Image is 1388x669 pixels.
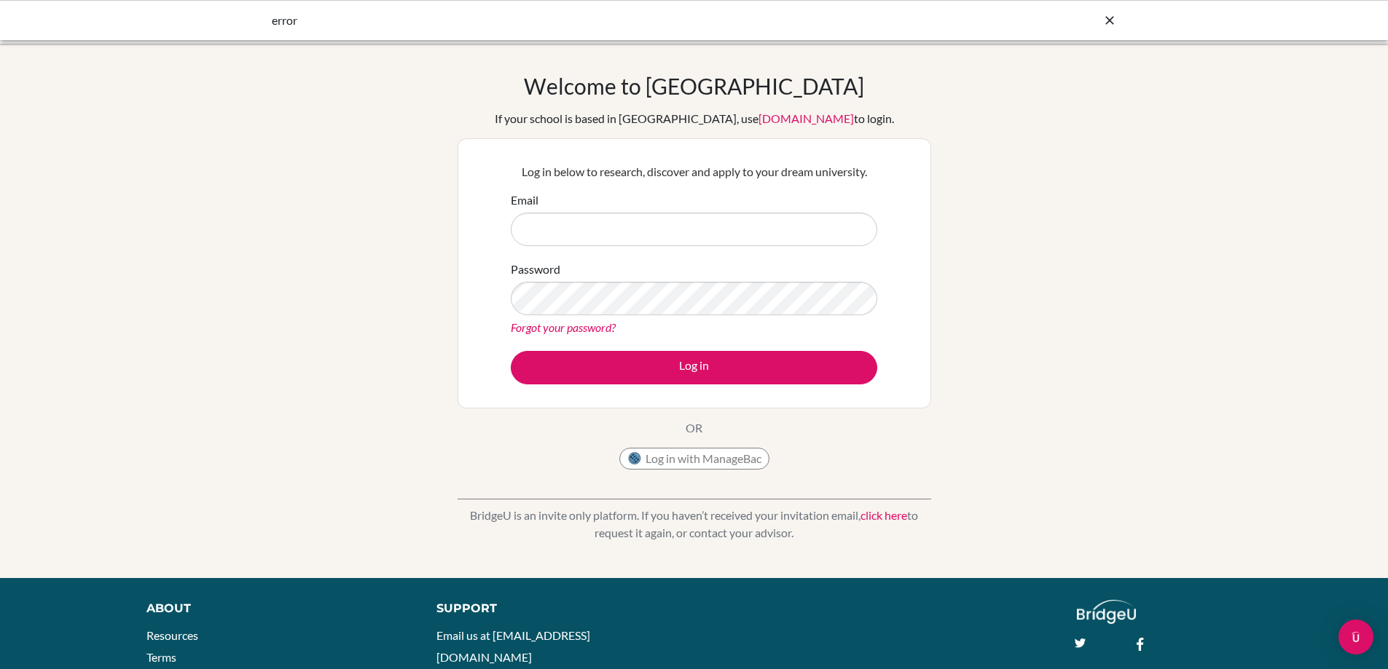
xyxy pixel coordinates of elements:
div: If your school is based in [GEOGRAPHIC_DATA], use to login. [495,110,894,127]
button: Log in with ManageBac [619,448,769,470]
div: About [146,600,404,617]
label: Email [511,191,538,209]
p: BridgeU is an invite only platform. If you haven’t received your invitation email, to request it ... [458,507,931,542]
a: Forgot your password? [511,320,616,334]
div: error [272,12,898,29]
a: Terms [146,650,176,664]
button: Log in [511,351,877,384]
label: Password [511,261,560,278]
p: OR [686,419,702,437]
p: Log in below to research, discover and apply to your dream university. [511,163,877,181]
a: [DOMAIN_NAME] [758,111,854,125]
div: Open Intercom Messenger [1338,619,1373,654]
a: Resources [146,628,198,642]
h1: Welcome to [GEOGRAPHIC_DATA] [524,73,864,99]
a: click here [860,508,907,522]
a: Email us at [EMAIL_ADDRESS][DOMAIN_NAME] [436,628,590,664]
img: logo_white@2x-f4f0deed5e89b7ecb1c2cc34c3e3d731f90f0f143d5ea2071677605dd97b5244.png [1077,600,1136,624]
div: Support [436,600,677,617]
